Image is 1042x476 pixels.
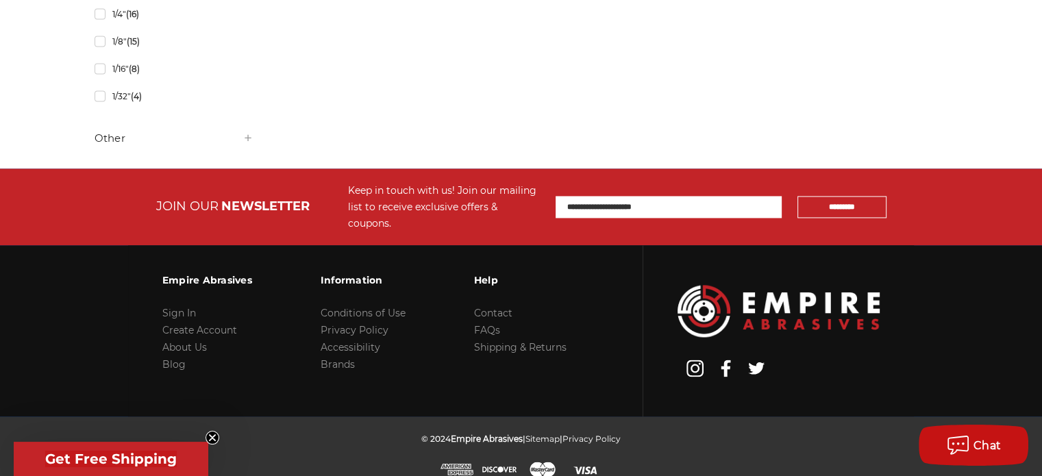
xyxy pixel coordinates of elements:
button: Close teaser [206,431,219,444]
a: Shipping & Returns [474,341,567,353]
a: About Us [162,341,207,353]
span: (8) [128,64,139,74]
button: Chat [919,425,1028,466]
a: Blog [162,358,186,371]
div: Keep in touch with us! Join our mailing list to receive exclusive offers & coupons. [348,182,542,231]
span: (16) [125,9,138,19]
span: Empire Abrasives [451,434,523,444]
span: Chat [973,439,1002,452]
a: Contact [474,307,512,319]
a: Sign In [162,307,196,319]
span: Get Free Shipping [45,451,177,467]
span: JOIN OUR [156,199,219,214]
h3: Empire Abrasives [162,266,252,295]
h3: Help [474,266,567,295]
h3: Information [321,266,406,295]
div: Get Free ShippingClose teaser [14,442,208,476]
h5: Other [95,130,253,147]
a: Create Account [162,324,237,336]
a: 1/16" [95,57,253,81]
a: Privacy Policy [321,324,388,336]
span: (15) [126,36,139,47]
a: Brands [321,358,355,371]
span: (4) [130,91,141,101]
img: Empire Abrasives Logo Image [678,285,880,337]
a: 1/8" [95,29,253,53]
span: NEWSLETTER [221,199,310,214]
a: 1/4" [95,2,253,26]
a: Conditions of Use [321,307,406,319]
p: © 2024 | | [421,430,621,447]
a: 1/32" [95,84,253,108]
a: FAQs [474,324,500,336]
a: Privacy Policy [562,434,621,444]
a: Accessibility [321,341,380,353]
a: Sitemap [525,434,560,444]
